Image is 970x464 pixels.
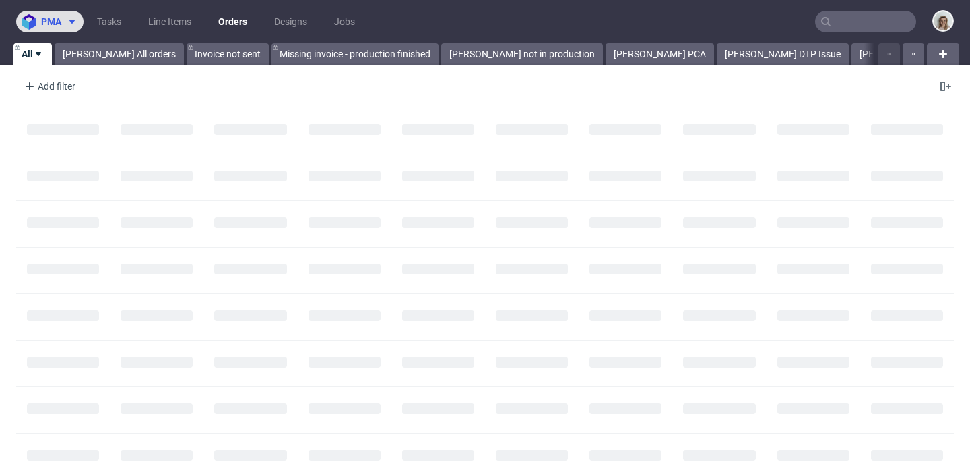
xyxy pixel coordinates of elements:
button: pma [16,11,84,32]
a: Orders [210,11,255,32]
a: Line Items [140,11,199,32]
a: All [13,43,52,65]
a: [PERSON_NAME] All orders [55,43,184,65]
a: Jobs [326,11,363,32]
img: logo [22,14,41,30]
a: Designs [266,11,315,32]
a: [PERSON_NAME] not in production [441,43,603,65]
span: pma [41,17,61,26]
a: Tasks [89,11,129,32]
img: Monika Poźniak [934,11,952,30]
a: Missing invoice - production finished [271,43,439,65]
div: Add filter [19,76,78,97]
a: [PERSON_NAME] DTP Issue [717,43,849,65]
a: Invoice not sent [187,43,269,65]
a: [PERSON_NAME] PCA [606,43,714,65]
